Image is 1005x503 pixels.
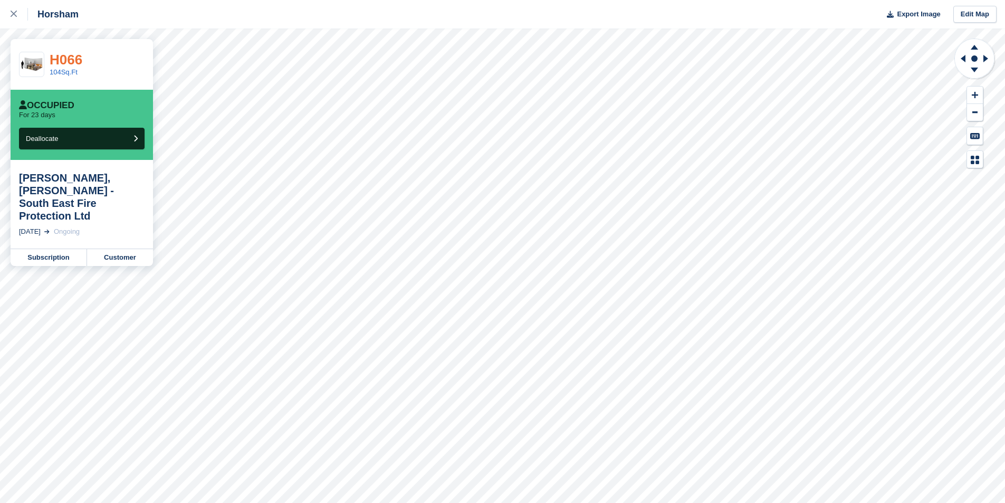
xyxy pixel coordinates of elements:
a: Edit Map [953,6,997,23]
div: Ongoing [54,226,80,237]
div: Horsham [28,8,79,21]
a: 104Sq.Ft [50,68,78,76]
span: Deallocate [26,135,58,143]
span: Export Image [897,9,940,20]
img: arrow-right-light-icn-cde0832a797a2874e46488d9cf13f60e5c3a73dbe684e267c42b8395dfbc2abf.svg [44,230,50,234]
div: [PERSON_NAME], [PERSON_NAME] - South East Fire Protection Ltd [19,172,145,222]
a: Subscription [11,249,87,266]
a: Customer [87,249,153,266]
div: Occupied [19,100,74,111]
button: Map Legend [967,151,983,168]
p: For 23 days [19,111,55,119]
button: Deallocate [19,128,145,149]
img: 100-sqft-unit.jpg [20,55,44,74]
button: Keyboard Shortcuts [967,127,983,145]
a: H066 [50,52,82,68]
button: Zoom In [967,87,983,104]
button: Zoom Out [967,104,983,121]
div: [DATE] [19,226,41,237]
button: Export Image [880,6,941,23]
